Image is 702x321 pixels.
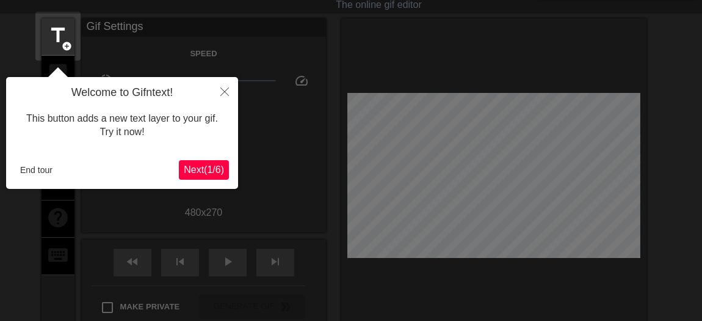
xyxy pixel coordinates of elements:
[211,77,238,105] button: Close
[15,86,229,100] h4: Welcome to Gifntext!
[179,160,229,180] button: Next
[184,164,224,175] span: Next ( 1 / 6 )
[15,100,229,152] div: This button adds a new text layer to your gif. Try it now!
[15,161,57,179] button: End tour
